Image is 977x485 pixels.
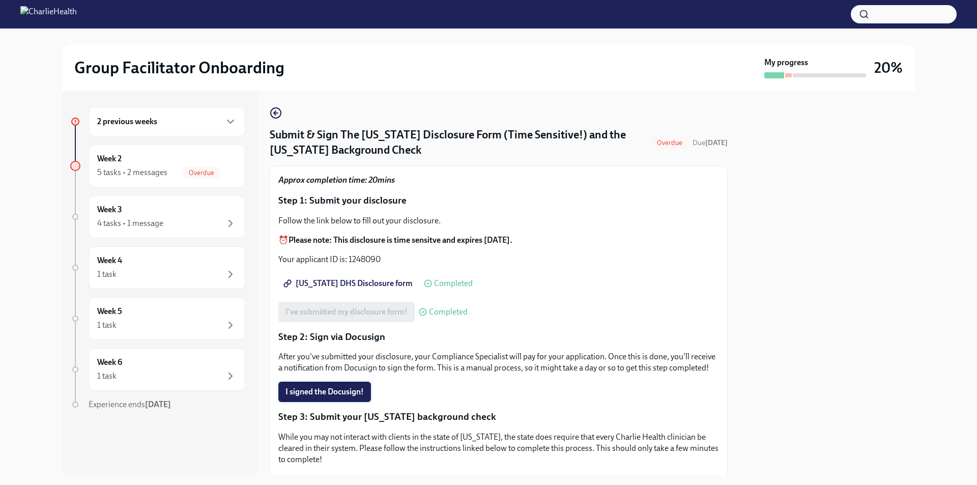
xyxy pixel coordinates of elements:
[97,116,157,127] h6: 2 previous weeks
[70,145,245,187] a: Week 25 tasks • 2 messagesOverdue
[97,320,117,331] div: 1 task
[278,410,719,423] p: Step 3: Submit your [US_STATE] background check
[97,357,122,368] h6: Week 6
[270,127,647,158] h4: Submit & Sign The [US_STATE] Disclosure Form (Time Sensitive!) and the [US_STATE] Background Check
[278,194,719,207] p: Step 1: Submit your disclosure
[434,279,473,288] span: Completed
[278,432,719,465] p: While you may not interact with clients in the state of [US_STATE], the state does require that e...
[289,235,512,245] strong: Please note: This disclosure is time sensitve and expires [DATE].
[693,138,728,148] span: September 17th, 2025 10:00
[70,297,245,340] a: Week 51 task
[97,269,117,280] div: 1 task
[97,218,163,229] div: 4 tasks • 1 message
[89,107,245,136] div: 2 previous weeks
[278,235,719,246] p: ⏰
[285,278,413,289] span: [US_STATE] DHS Disclosure form
[278,382,371,402] button: I signed the Docusign!
[278,273,420,294] a: [US_STATE] DHS Disclosure form
[97,255,122,266] h6: Week 4
[439,474,576,483] strong: [EMAIL_ADDRESS][DOMAIN_NAME]
[20,6,77,22] img: CharlieHealth
[74,58,284,78] h2: Group Facilitator Onboarding
[70,195,245,238] a: Week 34 tasks • 1 message
[285,387,364,397] span: I signed the Docusign!
[764,57,808,68] strong: My progress
[70,348,245,391] a: Week 61 task
[874,59,903,77] h3: 20%
[651,139,688,147] span: Overdue
[278,175,395,185] strong: Approx completion time: 20mins
[89,400,171,409] span: Experience ends
[278,330,719,344] p: Step 2: Sign via Docusign
[429,308,468,316] span: Completed
[97,153,122,164] h6: Week 2
[97,306,122,317] h6: Week 5
[183,169,220,177] span: Overdue
[70,246,245,289] a: Week 41 task
[693,138,728,147] span: Due
[278,351,719,374] p: After you've submitted your disclosure, your Compliance Specialist will pay for your application....
[705,138,728,147] strong: [DATE]
[97,167,167,178] div: 5 tasks • 2 messages
[97,204,122,215] h6: Week 3
[278,215,719,226] p: Follow the link below to fill out your disclosure.
[145,400,171,409] strong: [DATE]
[278,254,719,265] p: Your applicant ID is: 1248090
[97,370,117,382] div: 1 task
